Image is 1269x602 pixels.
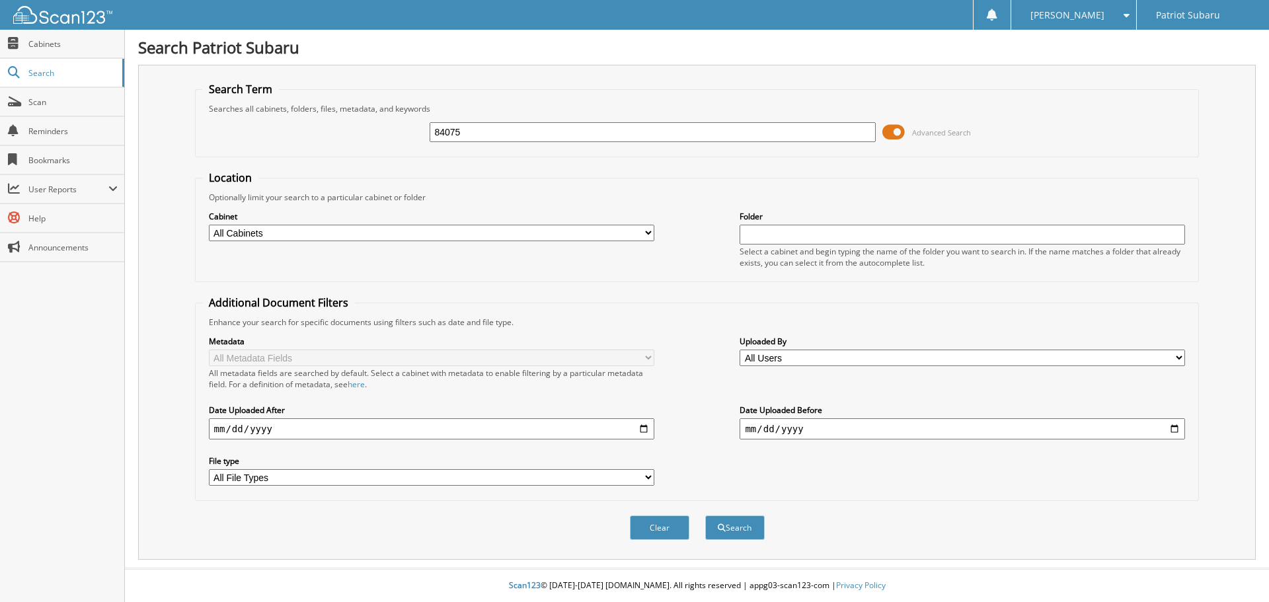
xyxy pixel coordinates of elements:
a: Privacy Policy [836,580,886,591]
span: Reminders [28,126,118,137]
span: [PERSON_NAME] [1030,11,1104,19]
span: Scan123 [509,580,541,591]
label: Uploaded By [740,336,1185,347]
label: Metadata [209,336,654,347]
div: All metadata fields are searched by default. Select a cabinet with metadata to enable filtering b... [209,367,654,390]
div: © [DATE]-[DATE] [DOMAIN_NAME]. All rights reserved | appg03-scan123-com | [125,570,1269,602]
h1: Search Patriot Subaru [138,36,1256,58]
input: end [740,418,1185,439]
label: Cabinet [209,211,654,222]
div: Enhance your search for specific documents using filters such as date and file type. [202,317,1192,328]
span: Advanced Search [912,128,971,137]
span: Search [28,67,116,79]
div: Optionally limit your search to a particular cabinet or folder [202,192,1192,203]
span: Cabinets [28,38,118,50]
label: Date Uploaded After [209,404,654,416]
div: Select a cabinet and begin typing the name of the folder you want to search in. If the name match... [740,246,1185,268]
legend: Search Term [202,82,279,96]
legend: Additional Document Filters [202,295,355,310]
a: here [348,379,365,390]
span: Announcements [28,242,118,253]
label: Folder [740,211,1185,222]
label: Date Uploaded Before [740,404,1185,416]
span: Help [28,213,118,224]
span: Patriot Subaru [1156,11,1220,19]
legend: Location [202,170,258,185]
div: Searches all cabinets, folders, files, metadata, and keywords [202,103,1192,114]
iframe: Chat Widget [1203,539,1269,602]
span: Scan [28,96,118,108]
label: File type [209,455,654,467]
img: scan123-logo-white.svg [13,6,112,24]
button: Search [705,515,765,540]
span: Bookmarks [28,155,118,166]
span: User Reports [28,184,108,195]
input: start [209,418,654,439]
button: Clear [630,515,689,540]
